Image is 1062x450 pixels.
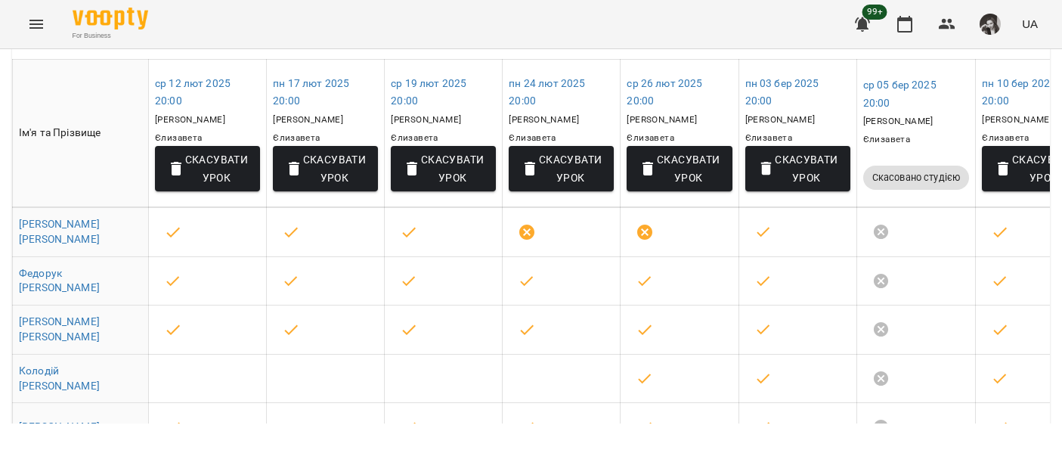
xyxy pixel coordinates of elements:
a: ср 12 лют 202520:00 [155,77,231,107]
span: Скасовано студією [863,169,970,187]
span: [PERSON_NAME] Єлизавета [155,114,225,143]
a: пн 10 бер 202520:00 [982,77,1056,107]
span: Скасувати Урок [285,151,366,187]
a: [PERSON_NAME] [PERSON_NAME] [19,315,100,343]
span: [PERSON_NAME] Єлизавета [509,114,579,143]
a: пн 03 бер 202520:00 [745,77,819,107]
a: пн 24 лют 202520:00 [509,77,585,107]
span: For Business [73,31,148,41]
a: Колодій [PERSON_NAME] [19,365,100,392]
span: [PERSON_NAME] Єлизавета [391,114,461,143]
span: [PERSON_NAME] Єлизавета [863,116,934,144]
button: Скасувати Урок [627,146,732,191]
button: Скасувати Урок [745,146,850,191]
span: Скасувати Урок [757,151,838,187]
a: ср 19 лют 202520:00 [391,77,466,107]
button: Скасувати Урок [155,146,260,191]
a: ср 05 бер 202520:00 [863,79,937,109]
span: Скасувати Урок [639,151,720,187]
span: Скасувати Урок [167,151,248,187]
button: Menu [18,6,54,42]
button: Скасувати Урок [391,146,496,191]
span: UA [1022,16,1038,32]
span: [PERSON_NAME] Єлизавета [982,114,1052,143]
button: UA [1016,10,1044,38]
a: пн 17 лют 202520:00 [273,77,349,107]
span: [PERSON_NAME] Єлизавета [273,114,343,143]
span: Скасувати Урок [521,151,602,187]
img: Voopty Logo [73,8,148,29]
span: [PERSON_NAME] Єлизавета [745,114,816,143]
button: Скасувати Урок [509,146,614,191]
span: [PERSON_NAME] Єлизавета [627,114,697,143]
span: 99+ [862,5,887,20]
a: Федорук [PERSON_NAME] [19,267,100,294]
span: Скасувати Урок [403,151,484,187]
div: Ім'я та Прізвище [19,124,142,142]
button: Скасувати Урок [273,146,378,191]
a: [PERSON_NAME] [19,421,100,433]
a: ср 26 лют 202520:00 [627,77,702,107]
img: 0dd478c4912f2f2e7b05d6c829fd2aac.png [980,14,1001,35]
a: [PERSON_NAME] [PERSON_NAME] [19,218,100,245]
